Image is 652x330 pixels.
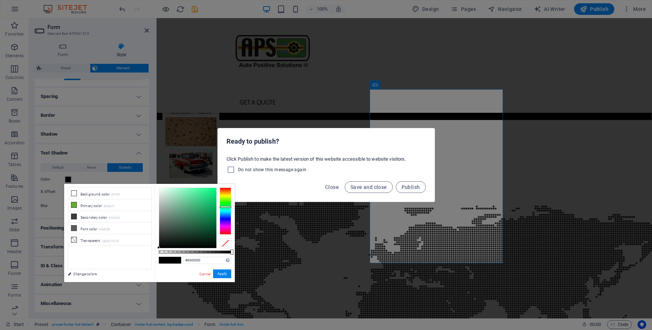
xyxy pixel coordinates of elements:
span: #000000 [159,257,170,263]
li: Primary color [68,199,151,211]
span: Publish [402,184,420,190]
span: Close [325,184,339,190]
button: Close [322,181,342,193]
li: Font color [68,223,151,234]
div: Click Publish to make the latest version of this website accessible to website visitors. [218,153,435,177]
small: #5a5c5b [99,227,110,232]
li: Background color [68,188,151,199]
span: #000000 [170,257,181,263]
button: Save and close [345,181,393,193]
span: Save and close [350,184,387,190]
li: Secondary color [68,211,151,223]
small: #3a3c3b [109,215,120,220]
h2: Ready to publish? [227,137,426,146]
a: Change colors [64,269,148,279]
small: rgba(0,0,0,.0) [102,239,119,244]
li: Transparent [68,234,151,246]
div: Clear Color Selection [220,238,231,248]
span: Do not show this message again [238,167,307,173]
a: Cancel [199,271,211,277]
button: Apply [213,269,231,278]
small: #ffffff [111,192,120,197]
button: Publish [396,181,426,193]
small: #64ab31 [104,204,115,209]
